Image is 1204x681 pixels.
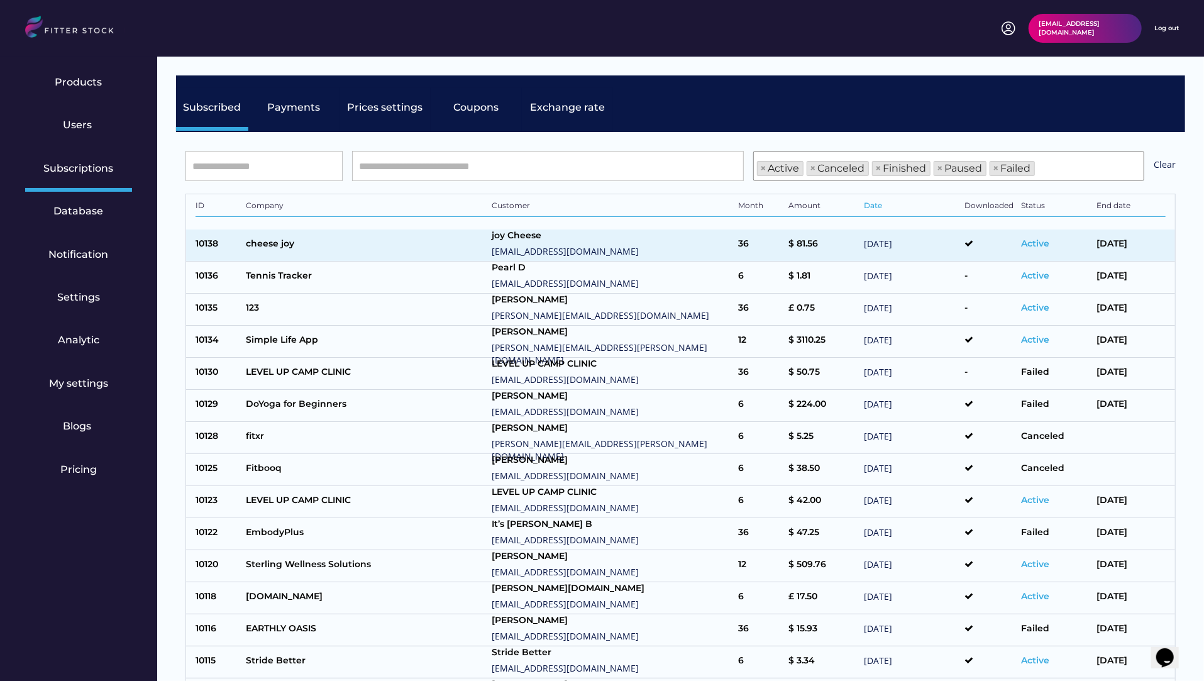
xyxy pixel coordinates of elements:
div: [DATE] [864,558,958,574]
div: Prices settings [348,101,423,114]
div: Blogs [63,419,94,433]
div: Tennis Tracker [246,270,486,285]
div: 6 [738,462,782,478]
div: 10115 [196,655,240,670]
span: × [761,163,767,174]
div: [DATE] [1096,623,1166,638]
div: [DATE] [1096,270,1166,285]
li: Paused [934,161,986,176]
div: [DATE] [1096,366,1166,382]
div: [DATE] [864,430,958,446]
div: [PERSON_NAME] [492,294,732,306]
div: Date [864,201,958,213]
div: 10125 [196,462,240,478]
div: [EMAIL_ADDRESS][DOMAIN_NAME] [492,406,732,418]
div: LEVEL UP CAMP CLINIC [246,494,486,510]
div: 10136 [196,270,240,285]
div: Subscriptions [44,162,114,175]
div: Subscribed [184,101,241,114]
div: [PERSON_NAME] [492,614,732,627]
div: [DATE] [1096,558,1166,574]
div: Stride Better [492,646,732,659]
li: Finished [872,161,931,176]
div: Status [1021,201,1090,213]
div: It’s [PERSON_NAME] B [492,518,732,531]
div: [PERSON_NAME] [492,390,732,402]
div: Pearl D [492,262,732,274]
div: [DATE] [1096,655,1166,670]
div: Amount [788,201,858,213]
div: 10135 [196,302,240,318]
div: Stride Better [246,655,486,670]
div: 6 [738,270,782,285]
div: End date [1096,201,1166,213]
div: Notification [49,248,109,262]
div: Failed [1021,623,1090,638]
div: $ 3110.25 [788,334,858,350]
div: [DATE] [864,398,958,414]
div: [EMAIL_ADDRESS][DOMAIN_NAME] [492,630,732,643]
div: Analytic [58,333,99,347]
div: 10128 [196,430,240,446]
div: [DATE] [1096,398,1166,414]
span: × [876,163,882,174]
div: [DATE] [864,494,958,510]
div: £ 17.50 [788,590,858,606]
div: Active [1021,655,1090,670]
div: [DATE] [1096,494,1166,510]
div: Company [246,201,486,213]
div: 12 [738,558,782,574]
div: [DATE] [864,623,958,638]
div: 6 [738,655,782,670]
div: 10122 [196,526,240,542]
div: DoYoga for Beginners [246,398,486,414]
div: - [964,366,1015,382]
div: Coupons [454,101,499,114]
li: Canceled [807,161,869,176]
div: [PERSON_NAME] [492,422,732,435]
div: Failed [1021,526,1090,542]
div: Active [1021,270,1090,285]
div: [DATE] [864,334,958,350]
div: Payments [268,101,321,114]
div: Canceled [1021,462,1090,478]
div: $ 224.00 [788,398,858,414]
div: 10130 [196,366,240,382]
div: $ 1.81 [788,270,858,285]
div: Failed [1021,366,1090,382]
div: Pricing [60,463,97,477]
div: Active [1021,558,1090,574]
div: [DATE] [864,366,958,382]
div: Users [63,118,94,132]
div: Clear [1154,158,1176,174]
div: [EMAIL_ADDRESS][DOMAIN_NAME] [492,374,732,386]
div: [DATE] [1096,238,1166,253]
div: $ 42.00 [788,494,858,510]
div: EARTHLY OASIS [246,623,486,638]
div: Active [1021,302,1090,318]
div: LEVEL UP CAMP CLINIC [492,358,732,370]
div: 10118 [196,590,240,606]
div: Active [1021,494,1090,510]
div: [EMAIL_ADDRESS][DOMAIN_NAME] [492,502,732,514]
div: [DOMAIN_NAME] [246,590,486,606]
div: [EMAIL_ADDRESS][DOMAIN_NAME] [492,662,732,675]
div: 36 [738,302,782,318]
div: My settings [49,377,108,390]
div: 10138 [196,238,240,253]
div: [DATE] [864,238,958,253]
div: $ 50.75 [788,366,858,382]
div: Failed [1021,398,1090,414]
div: LEVEL UP CAMP CLINIC [246,366,486,382]
iframe: chat widget [1151,631,1191,668]
div: EmbodyPlus [246,526,486,542]
span: × [993,163,1000,174]
div: Canceled [1021,430,1090,446]
div: [DATE] [864,302,958,318]
div: [EMAIL_ADDRESS][DOMAIN_NAME] [492,470,732,482]
div: [EMAIL_ADDRESS][DOMAIN_NAME] [492,245,732,258]
div: 6 [738,590,782,606]
div: [EMAIL_ADDRESS][DOMAIN_NAME] [492,534,732,546]
div: $ 509.76 [788,558,858,574]
div: [DATE] [1096,590,1166,606]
